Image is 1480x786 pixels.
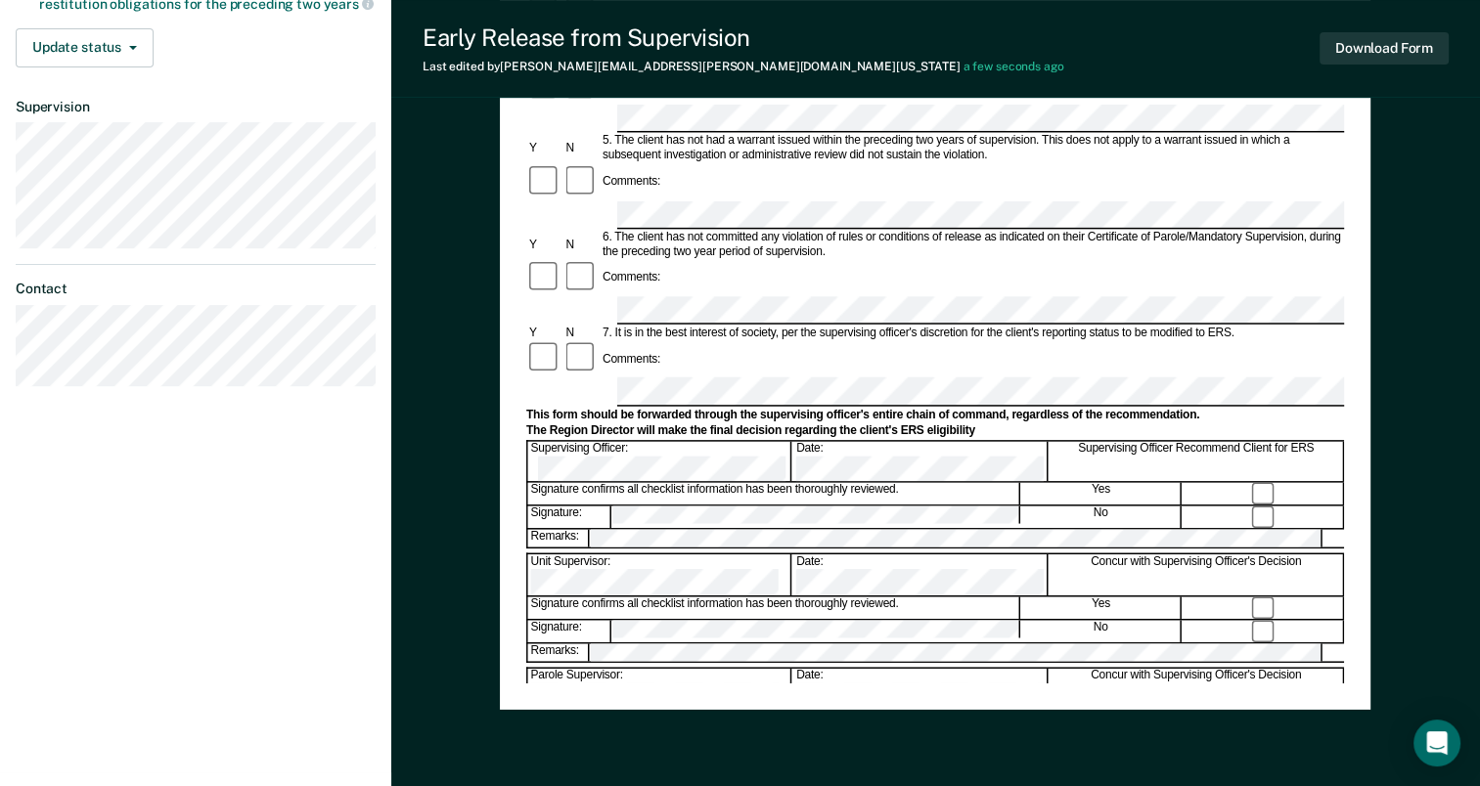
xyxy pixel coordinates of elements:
div: Date: [793,669,1048,710]
div: Supervising Officer: [528,441,792,482]
div: 6. The client has not committed any violation of rules or conditions of release as indicated on t... [600,230,1344,259]
dt: Supervision [16,99,376,115]
div: Yes [1021,597,1182,619]
button: Download Form [1320,32,1449,65]
div: Early Release from Supervision [423,23,1064,52]
span: a few seconds ago [964,60,1064,73]
div: N [563,238,600,252]
div: Parole Supervisor: [528,669,792,710]
div: No [1021,621,1182,642]
div: This form should be forwarded through the supervising officer's entire chain of command, regardle... [526,408,1344,422]
div: Signature confirms all checklist information has been thoroughly reviewed. [528,597,1020,619]
div: Signature: [528,621,611,642]
div: Yes [1021,483,1182,504]
div: Supervising Officer Recommend Client for ERS [1050,441,1344,482]
div: Unit Supervisor: [528,554,792,595]
div: Y [526,326,562,340]
div: Comments: [600,175,663,190]
div: Comments: [600,271,663,285]
div: Y [526,238,562,252]
div: Y [526,142,562,156]
div: 7. It is in the best interest of society, per the supervising officer's discretion for the client... [600,326,1344,340]
div: Concur with Supervising Officer's Decision [1050,554,1344,595]
div: N [563,326,600,340]
div: Signature: [528,506,611,528]
div: Comments: [600,352,663,367]
div: Remarks: [528,530,591,547]
div: Open Intercom Messenger [1413,720,1460,766]
dt: Contact [16,281,376,297]
div: 5. The client has not had a warrant issued within the preceding two years of supervision. This do... [600,134,1344,163]
div: No [1021,506,1182,528]
div: Signature confirms all checklist information has been thoroughly reviewed. [528,483,1020,504]
div: The Region Director will make the final decision regarding the client's ERS eligibility [526,423,1344,438]
div: Date: [793,554,1048,595]
div: Date: [793,441,1048,482]
div: N [563,142,600,156]
div: Last edited by [PERSON_NAME][EMAIL_ADDRESS][PERSON_NAME][DOMAIN_NAME][US_STATE] [423,60,1064,73]
div: Concur with Supervising Officer's Decision [1050,669,1344,710]
button: Update status [16,28,154,67]
div: Remarks: [528,643,591,661]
